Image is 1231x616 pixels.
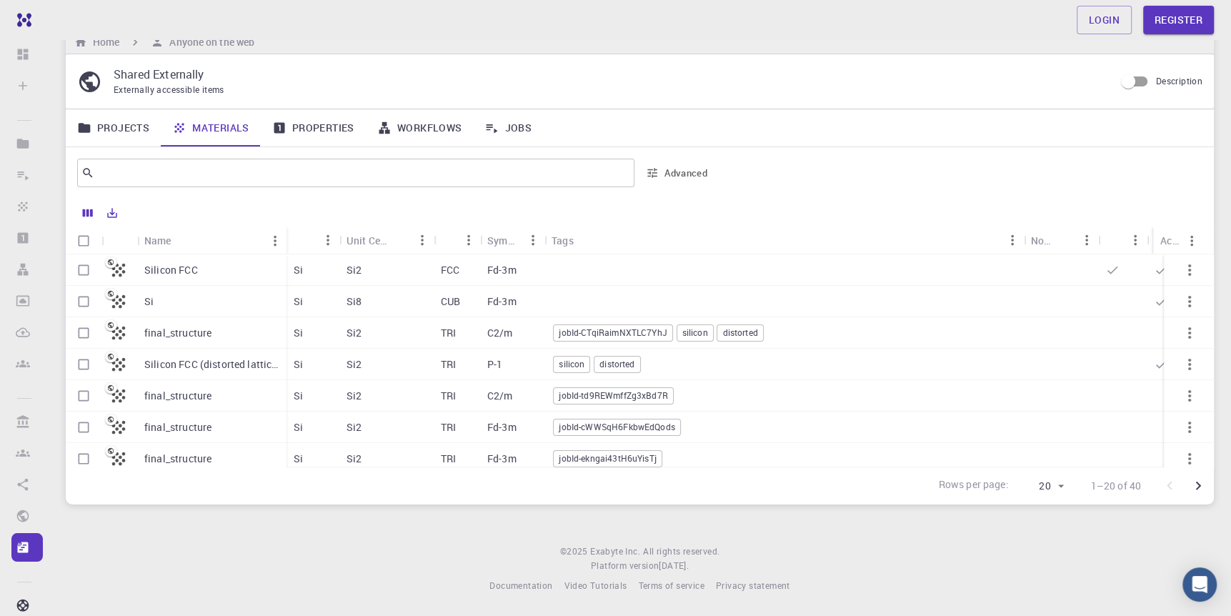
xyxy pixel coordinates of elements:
span: jobId-cWWSqH6FkbwEdQods [554,421,679,433]
p: Si2 [347,357,362,372]
div: Unit Cell Formula [339,227,434,254]
span: jobId-ekngai43tH6uYisTj [554,452,661,465]
p: TRI [441,357,456,372]
p: final_structure [144,420,211,434]
p: Si2 [347,452,362,466]
span: Video Tutorials [564,580,627,591]
span: silicon [677,327,713,339]
a: Terms of service [638,579,704,593]
a: Login [1077,6,1132,34]
div: Non-periodic [1031,227,1052,254]
button: Advanced [640,162,714,184]
div: Actions [1160,227,1180,254]
p: Silicon FCC [144,263,198,277]
p: Si2 [347,263,362,277]
button: Sort [441,229,464,252]
a: Projects [66,109,161,146]
p: CUB [441,294,460,309]
div: Name [137,227,286,254]
div: Name [144,227,171,254]
a: Privacy statement [716,579,790,593]
p: Fd-3m [487,452,517,466]
button: Sort [388,229,411,252]
p: Si2 [347,389,362,403]
button: Sort [574,229,597,252]
div: Unit Cell Formula [347,227,388,254]
span: © 2025 [560,545,590,559]
div: Actions [1153,227,1203,254]
div: Non-periodic [1024,227,1098,254]
p: final_structure [144,326,211,340]
span: Description [1156,75,1202,86]
p: Si2 [347,420,362,434]
div: Open Intercom Messenger [1182,567,1217,602]
button: Menu [411,229,434,252]
a: Documentation [489,579,552,593]
span: Platform version [591,559,659,573]
div: Tags [544,227,1024,254]
div: 20 [1015,476,1068,497]
a: Materials [161,109,261,146]
button: Sort [1105,229,1128,252]
button: Menu [457,229,480,252]
p: 1–20 of 40 [1091,479,1142,493]
button: Go to next page [1184,472,1212,500]
p: TRI [441,389,456,403]
span: distorted [717,327,762,339]
p: Fd-3m [487,294,517,309]
div: Icon [101,227,137,254]
button: Menu [1075,229,1098,252]
button: Menu [1124,229,1147,252]
span: silicon [554,358,589,370]
p: FCC [441,263,459,277]
span: All rights reserved. [643,545,719,559]
span: Terms of service [638,580,704,591]
span: Privacy statement [716,580,790,591]
p: final_structure [144,452,211,466]
span: jobId-CTqiRaimNXTLC7YhJ [554,327,672,339]
p: Si [144,294,154,309]
button: Menu [264,229,286,252]
p: final_structure [144,389,211,403]
h6: Home [87,34,119,50]
button: Sort [1052,229,1075,252]
p: Si [294,452,303,466]
div: Tags [552,227,574,254]
p: P-1 [487,357,502,372]
button: Menu [1180,229,1203,252]
p: Si [294,389,303,403]
div: Default [1098,227,1147,254]
button: Menu [522,229,544,252]
a: Properties [261,109,366,146]
p: Si8 [347,294,362,309]
p: Si [294,420,303,434]
button: Columns [76,202,100,224]
div: Symmetry [480,227,544,254]
p: TRI [441,452,456,466]
nav: breadcrumb [71,34,257,50]
p: Shared Externally [114,66,1103,83]
p: Si [294,357,303,372]
div: Symmetry [487,227,522,254]
a: Workflows [366,109,474,146]
a: [DATE]. [659,559,689,573]
a: Exabyte Inc. [590,545,640,559]
h6: Anyone on the web [164,34,254,50]
span: distorted [594,358,639,370]
p: C2/m [487,389,513,403]
span: Documentation [489,580,552,591]
span: Exabyte Inc. [590,545,640,557]
button: Sort [171,229,194,252]
p: Si [294,326,303,340]
div: Lattice [434,227,480,254]
p: Fd-3m [487,263,517,277]
span: [DATE] . [659,560,689,571]
a: Video Tutorials [564,579,627,593]
button: Menu [317,229,339,252]
button: Menu [1001,229,1024,252]
p: TRI [441,326,456,340]
span: jobId-td9REWmffZg3xBd7R [554,389,672,402]
p: Silicon FCC (distorted lattice) [144,357,279,372]
img: logo [11,13,31,27]
p: Si [294,263,303,277]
